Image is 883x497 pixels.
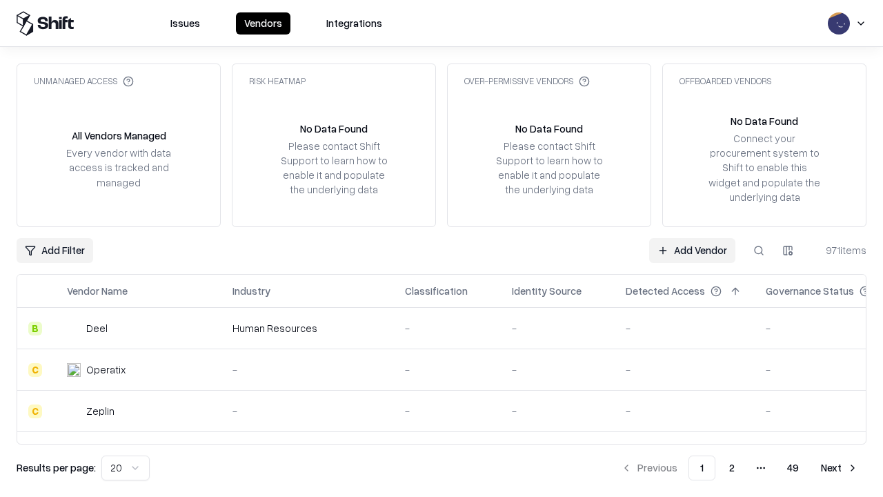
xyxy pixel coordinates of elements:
button: 1 [688,456,715,480]
button: Integrations [318,12,390,35]
div: C [28,363,42,377]
div: Offboarded Vendors [679,75,771,87]
div: Operatix [86,362,126,377]
img: Zeplin [67,405,81,418]
img: Operatix [67,363,81,377]
button: 2 [718,456,746,480]
div: Over-Permissive Vendors [464,75,590,87]
div: Please contact Shift Support to learn how to enable it and populate the underlying data [277,139,391,197]
div: - [512,404,604,418]
p: Results per page: [17,460,96,475]
div: Identity Source [512,284,582,298]
button: 49 [776,456,810,480]
div: Every vendor with data access is tracked and managed [61,146,176,189]
div: Governance Status [766,284,854,298]
div: - [512,362,604,377]
div: Connect your procurement system to Shift to enable this widget and populate the underlying data [707,131,822,204]
div: Zeplin [86,404,115,418]
div: - [232,404,383,418]
img: Deel [67,322,81,335]
div: - [232,362,383,377]
div: Vendor Name [67,284,128,298]
div: - [405,362,490,377]
div: No Data Found [300,121,368,136]
button: Next [813,456,866,480]
div: Detected Access [626,284,705,298]
div: Risk Heatmap [249,75,306,87]
div: - [626,362,744,377]
button: Vendors [236,12,290,35]
div: 971 items [811,243,866,257]
button: Add Filter [17,238,93,263]
div: Please contact Shift Support to learn how to enable it and populate the underlying data [492,139,606,197]
div: No Data Found [731,114,798,128]
div: Deel [86,321,108,335]
div: C [28,405,42,418]
div: - [626,321,744,335]
nav: pagination [613,456,866,480]
div: Human Resources [232,321,383,335]
div: Unmanaged Access [34,75,134,87]
button: Issues [162,12,208,35]
div: Classification [405,284,468,298]
div: Industry [232,284,270,298]
div: - [405,321,490,335]
a: Add Vendor [649,238,735,263]
div: No Data Found [515,121,583,136]
div: - [626,404,744,418]
div: All Vendors Managed [72,128,166,143]
div: - [405,404,490,418]
div: - [512,321,604,335]
div: B [28,322,42,335]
